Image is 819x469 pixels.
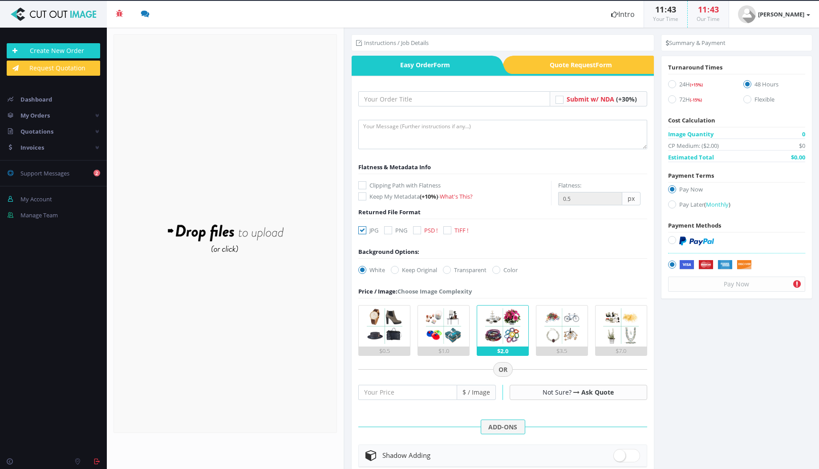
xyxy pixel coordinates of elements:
img: Cut Out Image [7,8,100,21]
a: (-15%) [690,95,702,103]
span: Quotations [20,127,53,135]
span: (+15%) [690,82,703,88]
span: 11 [655,4,664,15]
label: Transparent [443,265,487,274]
label: Color [492,265,518,274]
label: Keep My Metadata - [358,192,551,201]
span: PSD ! [424,226,438,234]
li: Instructions / Job Details [356,38,429,47]
span: Flatness & Metadata Info [358,163,431,171]
img: PayPal [679,237,714,245]
span: Payment Methods [668,221,721,229]
span: Invoices [20,143,44,151]
label: White [358,265,385,274]
label: JPG [358,226,378,235]
img: 5.png [600,306,641,347]
a: Intro [602,1,644,28]
span: px [622,192,641,205]
b: 2 [93,170,100,176]
span: : [664,4,667,15]
span: ADD-ONS [481,420,525,435]
div: $1.0 [418,347,469,355]
a: [PERSON_NAME] [729,1,819,28]
div: $7.0 [596,347,647,355]
label: Flatness: [558,181,581,190]
small: Our Time [697,15,720,23]
span: 43 [667,4,676,15]
a: Request Quotation [7,61,100,76]
span: Shadow Adding [382,451,430,460]
label: 72H [668,95,730,107]
img: 4.png [542,306,583,347]
div: $2.0 [477,347,528,355]
input: Your Order Title [358,91,550,106]
img: 2.png [423,306,464,347]
a: (+15%) [690,80,703,88]
div: $0.5 [359,347,410,355]
span: Price / Image: [358,287,397,295]
div: $3.5 [536,347,588,355]
span: Cost Calculation [668,116,715,124]
img: 1.png [364,306,405,347]
a: Quote RequestForm [514,56,654,74]
label: 48 Hours [743,80,805,92]
span: Dashboard [20,95,52,103]
span: CP Medium: ($2.00) [668,141,719,150]
span: Image Quantity [668,130,714,139]
a: What's This? [440,192,473,200]
span: Manage Team [20,211,58,219]
label: Keep Original [391,265,437,274]
a: (Monthly) [704,200,730,208]
span: $ / Image [457,385,496,400]
span: $0.00 [791,153,805,162]
label: Clipping Path with Flatness [358,181,551,190]
span: Support Messages [20,169,69,177]
img: 3.png [482,306,523,347]
span: Turnaround Times [668,63,722,71]
span: 0 [802,130,805,139]
span: Monthly [706,200,729,208]
span: 43 [710,4,719,15]
label: Flexible [743,95,805,107]
span: Not Sure? [543,388,572,396]
span: $0 [799,141,805,150]
div: Background Options: [358,247,419,256]
span: My Account [20,195,52,203]
span: (+30%) [616,95,637,103]
i: Form [434,61,450,69]
li: Summary & Payment [666,38,726,47]
span: TIFF ! [454,226,468,234]
a: Ask Quote [581,388,614,396]
img: Securely by Stripe [679,260,752,270]
span: OR [493,362,513,377]
input: Your Price [358,385,457,400]
span: Easy Order [352,56,492,74]
a: Submit w/ NDA (+30%) [567,95,637,103]
small: Your Time [653,15,678,23]
span: My Orders [20,111,50,119]
span: Estimated Total [668,153,714,162]
label: 24H [668,80,730,92]
label: PNG [384,226,407,235]
span: : [707,4,710,15]
strong: [PERSON_NAME] [758,10,804,18]
img: user_default.jpg [738,5,756,23]
i: Form [596,61,612,69]
a: Easy OrderForm [352,56,492,74]
div: Choose Image Complexity [358,287,472,296]
label: Pay Now [668,185,805,197]
span: 11 [698,4,707,15]
span: Quote Request [514,56,654,74]
label: Pay Later [668,200,805,212]
span: Payment Terms [668,171,714,179]
span: (+10%) [420,192,438,200]
a: Create New Order [7,43,100,58]
span: Returned File Format [358,208,421,216]
span: (-15%) [690,97,702,103]
span: Submit w/ NDA [567,95,614,103]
